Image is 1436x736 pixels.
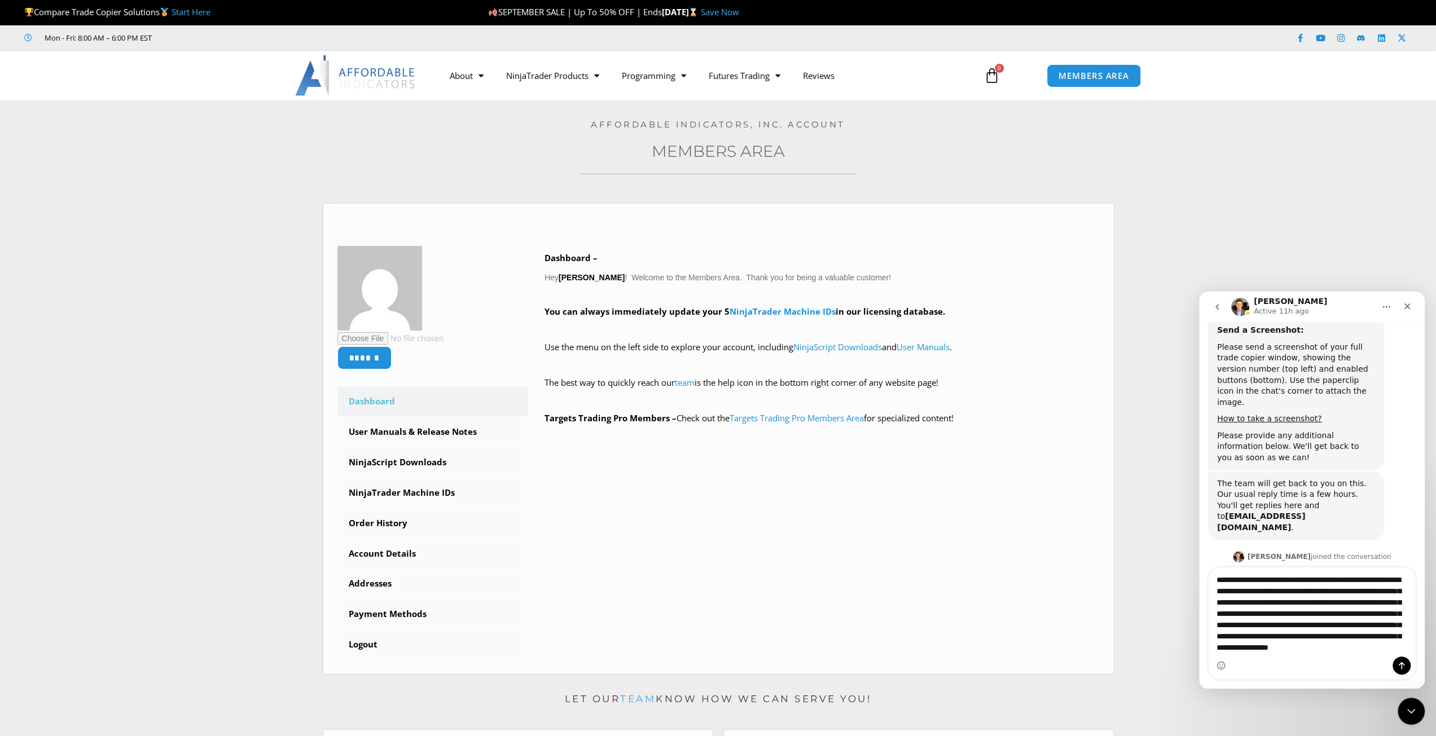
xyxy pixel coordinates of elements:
span: SEPTEMBER SALE | Up To 50% OFF | Ends [488,6,661,17]
span: Compare Trade Copier Solutions [24,6,210,17]
img: 🥇 [160,8,169,16]
strong: [DATE] [661,6,700,17]
a: Programming [611,63,697,89]
a: Targets Trading Pro Members Area [730,412,864,424]
iframe: Intercom live chat [1398,698,1425,725]
a: team [620,693,656,704]
p: The best way to quickly reach our is the help icon in the bottom right corner of any website page! [544,375,1099,407]
nav: Menu [438,63,971,89]
a: Logout [337,630,528,659]
a: Save Now [700,6,739,17]
a: Dashboard [337,387,528,416]
a: Futures Trading [697,63,792,89]
img: LogoAI [295,55,416,96]
a: Affordable Indicators, Inc. Account [591,119,845,130]
p: Let our know how we can serve you! [323,690,1113,708]
a: NinjaScript Downloads [793,341,882,352]
img: ⌛ [689,8,697,16]
a: Account Details [337,539,528,568]
div: Hey ! Welcome to the Members Area. Thank you for being a valuable customer! [544,250,1099,426]
p: Use the menu on the left side to explore your account, including and . [544,340,1099,371]
a: Order History [337,509,528,538]
b: Dashboard – [544,252,598,263]
a: NinjaTrader Machine IDs [337,478,528,508]
iframe: Intercom live chat [1199,292,1425,689]
a: NinjaTrader Products [495,63,611,89]
a: About [438,63,495,89]
img: 🍂 [489,8,497,16]
a: Start Here [172,6,210,17]
strong: Targets Trading Pro Members – [544,412,677,424]
a: Members Area [652,142,785,161]
span: MEMBERS AREA [1059,72,1129,80]
a: MEMBERS AREA [1047,64,1141,87]
a: NinjaTrader Machine IDs [730,306,836,317]
span: Mon - Fri: 8:00 AM – 6:00 PM EST [42,31,152,45]
strong: You can always immediately update your 5 in our licensing database. [544,306,945,317]
nav: Account pages [337,387,528,659]
span: 0 [995,64,1004,73]
a: User Manuals [897,341,950,352]
a: User Manuals & Release Notes [337,417,528,447]
a: 0 [967,59,1017,92]
a: Addresses [337,569,528,598]
iframe: Customer reviews powered by Trustpilot [168,32,337,43]
img: 5f134d5080cd8606c769c067cdb75d253f8f6419f1c7daba1e0781ed198c4de3 [337,246,422,330]
a: Reviews [792,63,846,89]
a: NinjaScript Downloads [337,448,528,477]
a: team [675,377,695,388]
img: 🏆 [25,8,33,16]
a: Payment Methods [337,600,528,629]
strong: [PERSON_NAME] [559,273,625,282]
p: Check out the for specialized content! [544,411,1099,426]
